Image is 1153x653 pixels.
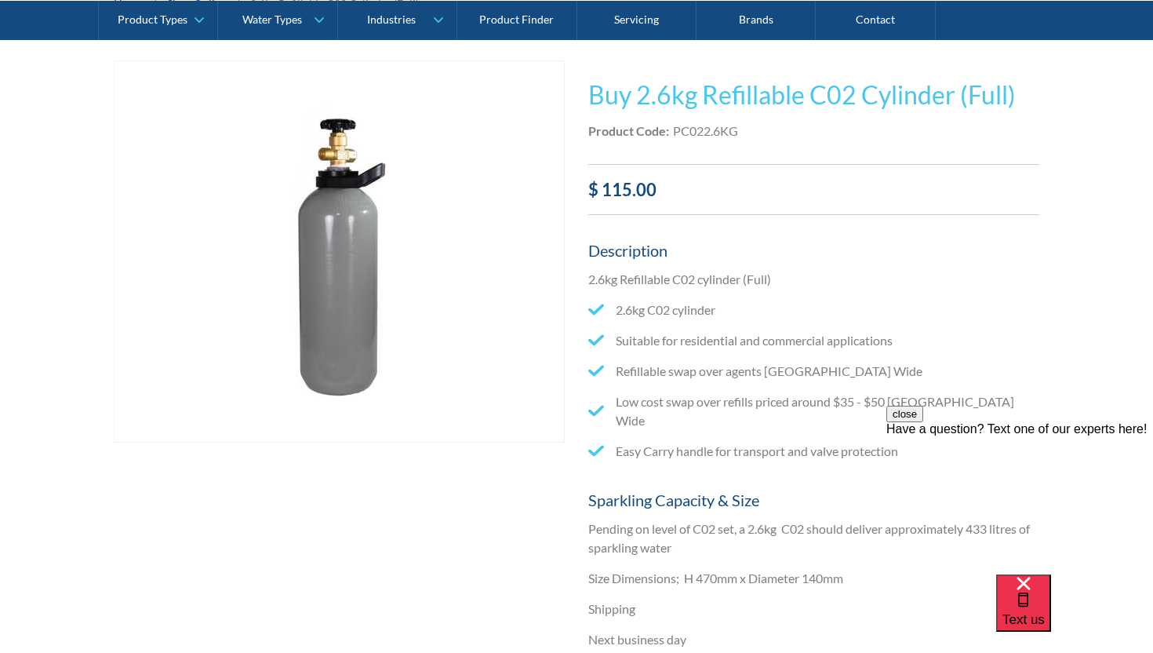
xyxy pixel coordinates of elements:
[149,61,529,442] img: 2.6kg Refillable C02 Cylinder (Full)
[996,575,1153,653] iframe: podium webchat widget bubble
[242,13,302,26] div: Water Types
[588,177,1039,202] div: $ 115.00
[588,123,669,138] strong: Product Code:
[588,301,1039,319] li: 2.6kg C02 cylinder
[588,392,1039,430] li: Low cost swap over refills priced around $35 - $50 [GEOGRAPHIC_DATA] Wide
[588,331,1039,350] li: Suitable for residential and commercial applications
[588,600,1039,618] p: Shipping
[118,13,187,26] div: Product Types
[588,630,1039,649] p: Next business day
[588,239,1039,262] h5: Description
[588,569,1039,588] p: Size Dimensions; H 470mm x Diameter 140mm
[588,520,1039,557] p: Pending on level of C02 set, a 2.6kg C02 should deliver approximately 433 litres of sparkling water
[588,488,1039,512] h5: Sparkling Capacity & Size
[588,362,1039,381] li: Refillable swap over agents [GEOGRAPHIC_DATA] Wide
[588,270,1039,289] p: 2.6kg Refillable C02 cylinder (Full)
[886,406,1153,594] iframe: podium webchat widget prompt
[114,60,565,443] a: open lightbox
[673,122,738,140] div: PC022.6KG
[367,13,416,26] div: Industries
[588,76,1039,114] h1: Buy 2.6kg Refillable C02 Cylinder (Full)
[588,442,1039,461] li: Easy Carry handle for transport and valve protection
